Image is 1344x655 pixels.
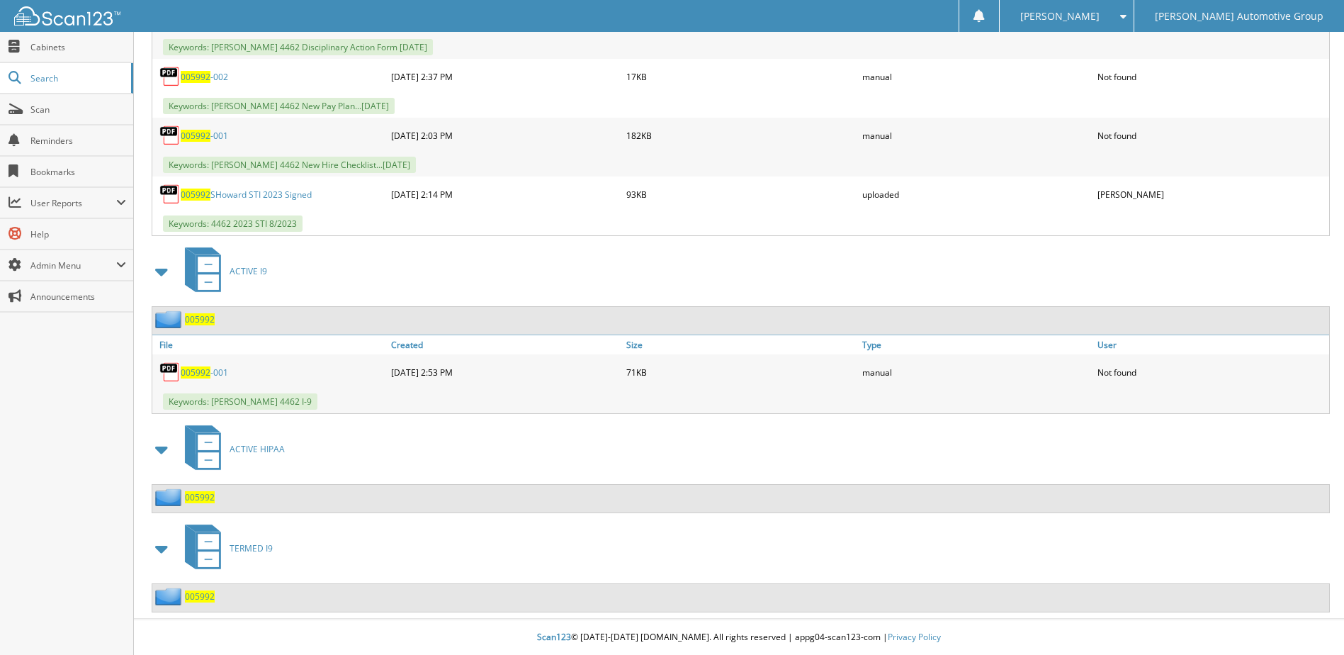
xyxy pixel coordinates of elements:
span: ACTIVE HIPAA [230,443,285,455]
span: [PERSON_NAME] Automotive Group [1155,12,1323,21]
div: [DATE] 2:14 PM [388,180,623,208]
span: Cabinets [30,41,126,53]
a: 005992 [185,590,215,603]
div: 93KB [623,180,858,208]
div: 182KB [623,121,858,150]
a: 005992 [185,491,215,503]
span: Announcements [30,291,126,303]
img: PDF.png [159,125,181,146]
span: [PERSON_NAME] [1020,12,1100,21]
div: 17KB [623,62,858,91]
span: Bookmarks [30,166,126,178]
div: manual [859,358,1094,386]
a: User [1094,335,1329,354]
span: TERMED I9 [230,542,273,554]
img: folder2.png [155,310,185,328]
span: Keywords: [PERSON_NAME] 4462 I-9 [163,393,317,410]
span: Help [30,228,126,240]
a: 005992-001 [181,366,228,379]
div: Not found [1094,358,1329,386]
a: Type [859,335,1094,354]
a: 005992-002 [181,71,228,83]
img: scan123-logo-white.svg [14,6,120,26]
div: [DATE] 2:53 PM [388,358,623,386]
span: Admin Menu [30,259,116,271]
span: ACTIVE I9 [230,265,267,277]
img: PDF.png [159,362,181,383]
span: Search [30,72,124,84]
div: © [DATE]-[DATE] [DOMAIN_NAME]. All rights reserved | appg04-scan123-com | [134,620,1344,655]
div: [DATE] 2:03 PM [388,121,623,150]
a: Created [388,335,623,354]
a: TERMED I9 [176,520,273,576]
iframe: Chat Widget [1273,587,1344,655]
img: PDF.png [159,66,181,87]
div: uploaded [859,180,1094,208]
span: User Reports [30,197,116,209]
div: manual [859,121,1094,150]
span: 005992 [181,130,210,142]
span: 005992 [181,189,210,201]
span: Keywords: 4462 2023 STI 8/2023 [163,215,303,232]
div: Not found [1094,121,1329,150]
span: Reminders [30,135,126,147]
a: ACTIVE HIPAA [176,421,285,477]
a: 005992-001 [181,130,228,142]
span: Scan [30,103,126,116]
a: Privacy Policy [888,631,941,643]
div: Not found [1094,62,1329,91]
a: ACTIVE I9 [176,243,267,299]
img: folder2.png [155,488,185,506]
img: PDF.png [159,184,181,205]
span: Keywords: [PERSON_NAME] 4462 New Pay Plan...[DATE] [163,98,395,114]
span: Keywords: [PERSON_NAME] 4462 Disciplinary Action Form [DATE] [163,39,433,55]
div: 71KB [623,358,858,386]
a: File [152,335,388,354]
img: folder2.png [155,588,185,605]
a: Size [623,335,858,354]
a: 005992SHoward STI 2023 Signed [181,189,312,201]
span: 005992 [181,366,210,379]
span: Keywords: [PERSON_NAME] 4462 New Hire Checklist...[DATE] [163,157,416,173]
div: manual [859,62,1094,91]
div: [PERSON_NAME] [1094,180,1329,208]
a: 005992 [185,313,215,325]
span: Scan123 [537,631,571,643]
span: 005992 [181,71,210,83]
div: [DATE] 2:37 PM [388,62,623,91]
